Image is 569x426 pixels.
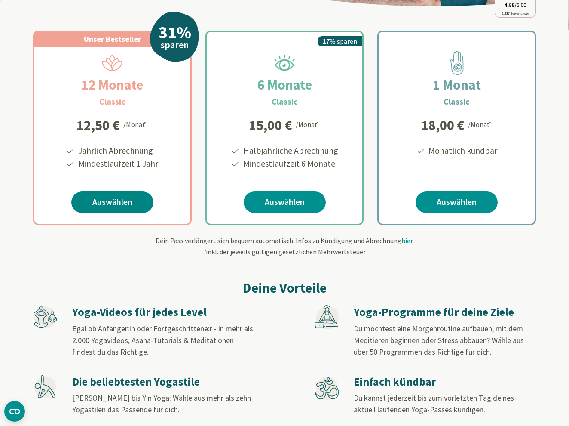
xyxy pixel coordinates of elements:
[354,324,524,357] span: Du möchtest eine Morgenroutine aufbauen, mit dem Meditieren beginnen oder Stress abbauen? Wähle a...
[161,41,189,49] span: sparen
[401,236,414,245] span: hier.
[242,144,338,157] li: Halbjährliche Abrechnung
[427,144,497,157] li: Monatlich kündbar
[72,305,254,319] h3: Yoga-Videos für jedes Level
[99,95,125,108] h3: Classic
[249,118,292,132] div: 15,00 €
[76,118,120,132] div: 12,50 €
[242,157,338,170] li: Mindestlaufzeit 6 Monate
[61,74,164,95] h2: 12 Monate
[237,74,333,95] h2: 6 Monate
[77,144,158,157] li: Jährlich Abrechnung
[296,118,320,130] div: /Monat
[33,278,536,298] h2: Deine Vorteile
[416,191,498,213] a: Auswählen
[4,401,25,422] button: CMP-Widget öffnen
[71,191,153,213] a: Auswählen
[72,375,254,389] h3: Die beliebtesten Yogastile
[203,247,366,256] span: inkl. der jeweils gültigen gesetzlichen Mehrwertsteuer
[159,24,191,41] div: 31%
[468,118,493,130] div: /Monat
[272,95,298,108] h3: Classic
[444,95,470,108] h3: Classic
[123,118,148,130] div: /Monat
[33,235,536,257] div: Dein Pass verlängert sich bequem automatisch. Infos zu Kündigung und Abrechnung
[318,36,362,46] div: 17% sparen
[354,375,535,389] h3: Einfach kündbar
[421,118,465,132] div: 18,00 €
[72,393,251,414] span: [PERSON_NAME] bis Yin Yoga: Wähle aus mehr als zehn Yogastilen das Passende für dich.
[354,305,535,319] h3: Yoga-Programme für deine Ziele
[244,191,326,213] a: Auswählen
[412,74,502,95] h2: 1 Monat
[77,157,158,170] li: Mindestlaufzeit 1 Jahr
[84,34,141,44] span: Unser Bestseller
[354,393,514,414] span: Du kannst jederzeit bis zum vorletzten Tag deines aktuell laufenden Yoga-Passes kündigen.
[72,324,253,357] span: Egal ob Anfänger:in oder Fortgeschrittene:r - in mehr als 2.000 Yogavideos, Asana-Tutorials & Med...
